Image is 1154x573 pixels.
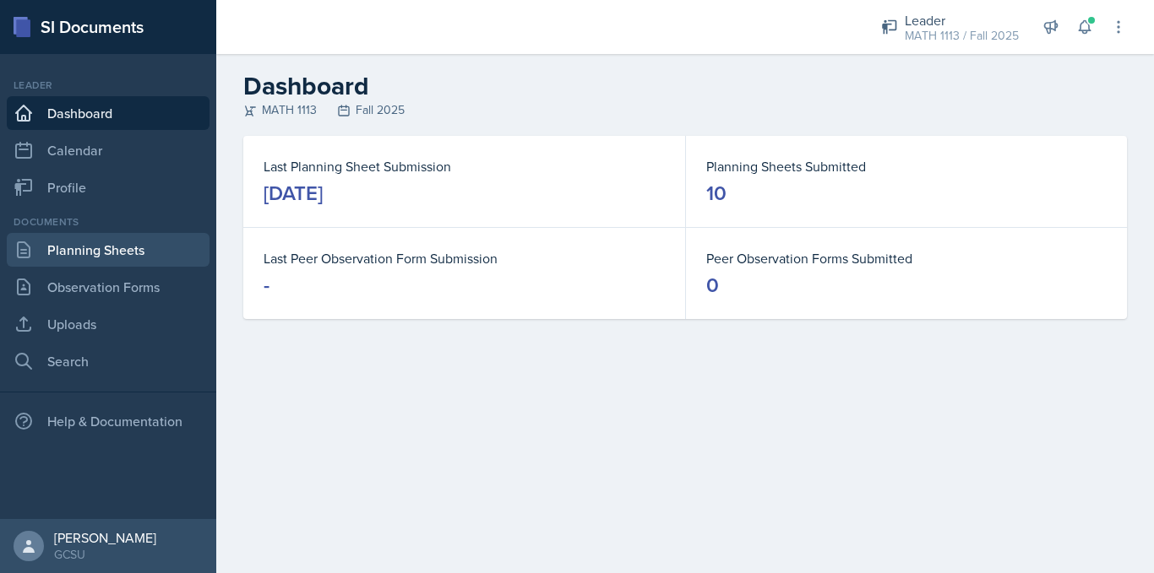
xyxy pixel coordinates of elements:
a: Profile [7,170,210,204]
dt: Last Peer Observation Form Submission [264,248,665,268]
a: Observation Forms [7,270,210,304]
div: Help & Documentation [7,404,210,438]
a: Uploads [7,307,210,341]
div: - [264,272,269,299]
div: MATH 1113 / Fall 2025 [905,27,1019,45]
div: [DATE] [264,180,323,207]
div: 10 [706,180,727,207]
div: Leader [7,78,210,93]
a: Search [7,344,210,378]
h2: Dashboard [243,71,1127,101]
div: Leader [905,10,1019,30]
a: Planning Sheets [7,233,210,267]
dt: Last Planning Sheet Submission [264,156,665,176]
div: [PERSON_NAME] [54,529,156,546]
a: Dashboard [7,96,210,130]
div: GCSU [54,546,156,563]
a: Calendar [7,133,210,167]
div: 0 [706,272,719,299]
dt: Peer Observation Forms Submitted [706,248,1107,268]
div: MATH 1113 Fall 2025 [243,101,1127,119]
div: Documents [7,214,210,230]
dt: Planning Sheets Submitted [706,156,1107,176]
